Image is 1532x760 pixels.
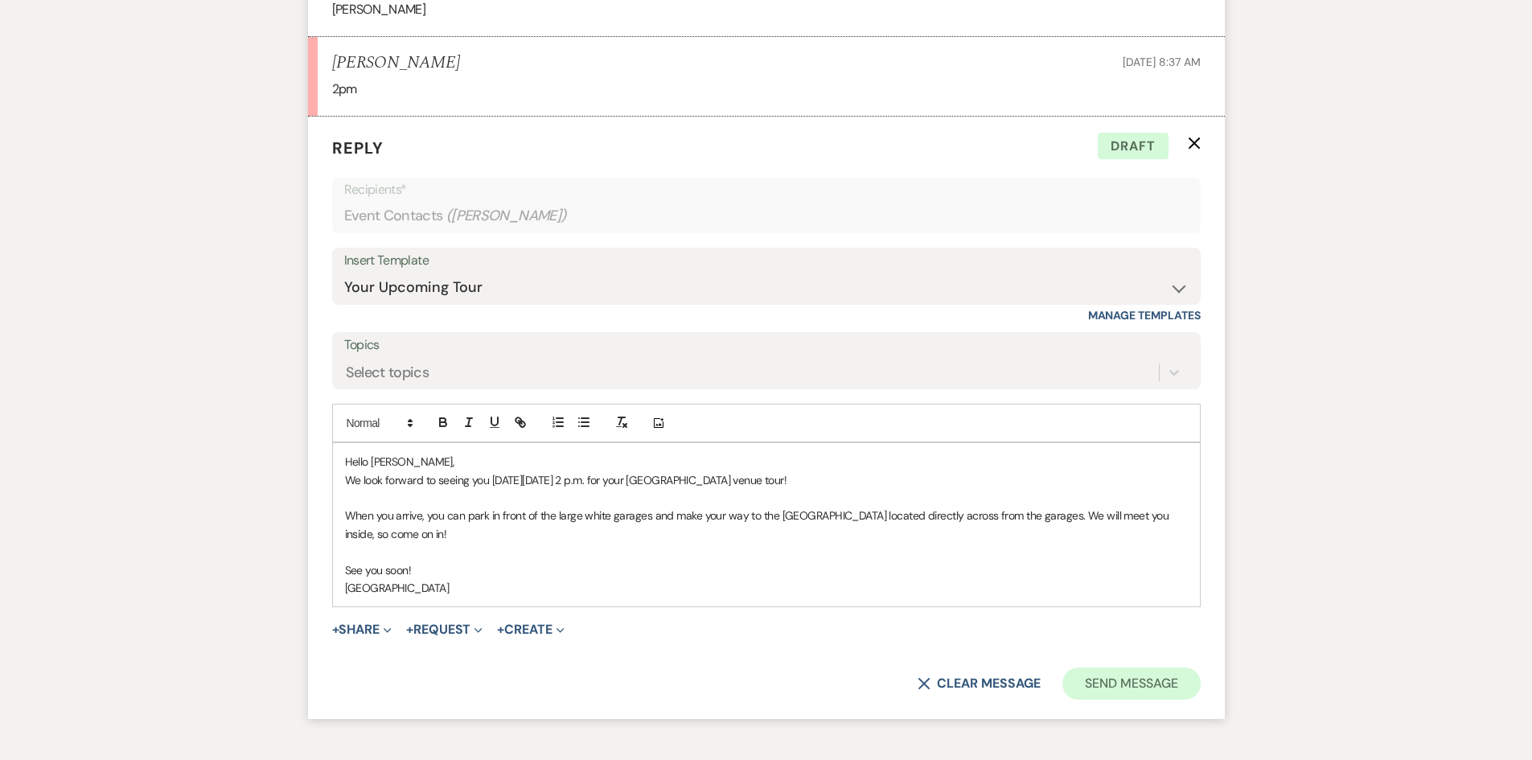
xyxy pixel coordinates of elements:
div: Insert Template [344,249,1189,273]
h5: [PERSON_NAME] [332,53,460,73]
button: Send Message [1062,668,1200,700]
p: Hello [PERSON_NAME], [345,453,1188,470]
span: + [406,623,413,636]
p: When you arrive, you can park in front of the large white garages and make your way to the [GEOGR... [345,507,1188,543]
p: 2pm [332,79,1201,100]
p: [GEOGRAPHIC_DATA] [345,579,1188,597]
button: Clear message [918,677,1040,690]
div: Event Contacts [344,200,1189,232]
a: Manage Templates [1088,308,1201,322]
p: We look forward to seeing you [DATE][DATE] 2 p.m. for your [GEOGRAPHIC_DATA] venue tour! [345,471,1188,489]
div: Select topics [346,362,429,384]
label: Topics [344,334,1189,357]
span: + [497,623,504,636]
span: [DATE] 8:37 AM [1123,55,1200,69]
p: Recipients* [344,179,1189,200]
p: See you soon! [345,561,1188,579]
button: Request [406,623,483,636]
span: ( [PERSON_NAME] ) [446,205,567,227]
span: Draft [1098,133,1169,160]
button: Create [497,623,564,636]
span: + [332,623,339,636]
span: Reply [332,138,384,158]
button: Share [332,623,392,636]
